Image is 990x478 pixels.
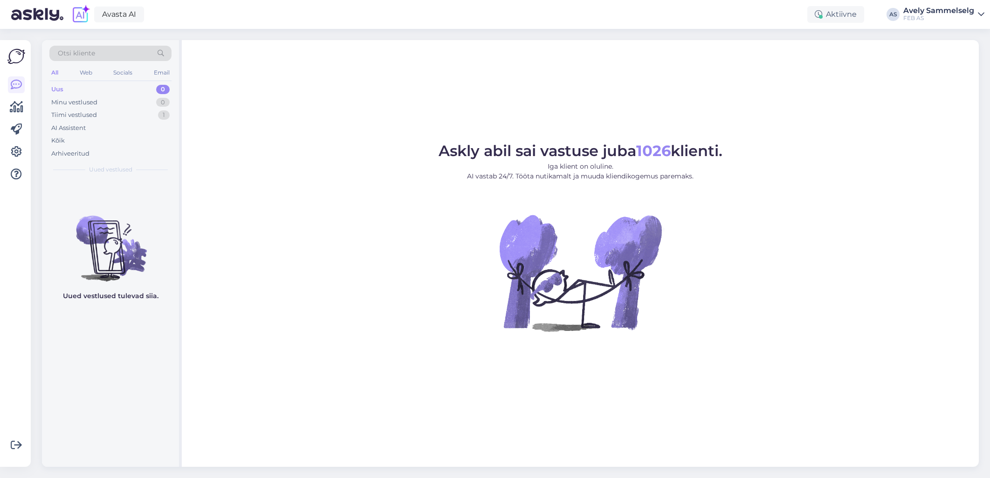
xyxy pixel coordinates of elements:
[49,67,60,79] div: All
[51,110,97,120] div: Tiimi vestlused
[7,48,25,65] img: Askly Logo
[94,7,144,22] a: Avasta AI
[152,67,172,79] div: Email
[89,165,132,174] span: Uued vestlused
[439,142,722,160] span: Askly abil sai vastuse juba klienti.
[111,67,134,79] div: Socials
[156,85,170,94] div: 0
[903,7,974,14] div: Avely Sammelselg
[58,48,95,58] span: Otsi kliente
[51,85,63,94] div: Uus
[63,291,158,301] p: Uued vestlused tulevad siia.
[78,67,94,79] div: Web
[51,149,89,158] div: Arhiveeritud
[158,110,170,120] div: 1
[887,8,900,21] div: AS
[51,98,97,107] div: Minu vestlused
[903,7,984,22] a: Avely SammelselgFEB AS
[51,123,86,133] div: AI Assistent
[42,199,179,283] img: No chats
[807,6,864,23] div: Aktiivne
[496,189,664,356] img: No Chat active
[636,142,671,160] b: 1026
[156,98,170,107] div: 0
[903,14,974,22] div: FEB AS
[439,162,722,181] p: Iga klient on oluline. AI vastab 24/7. Tööta nutikamalt ja muuda kliendikogemus paremaks.
[51,136,65,145] div: Kõik
[71,5,90,24] img: explore-ai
